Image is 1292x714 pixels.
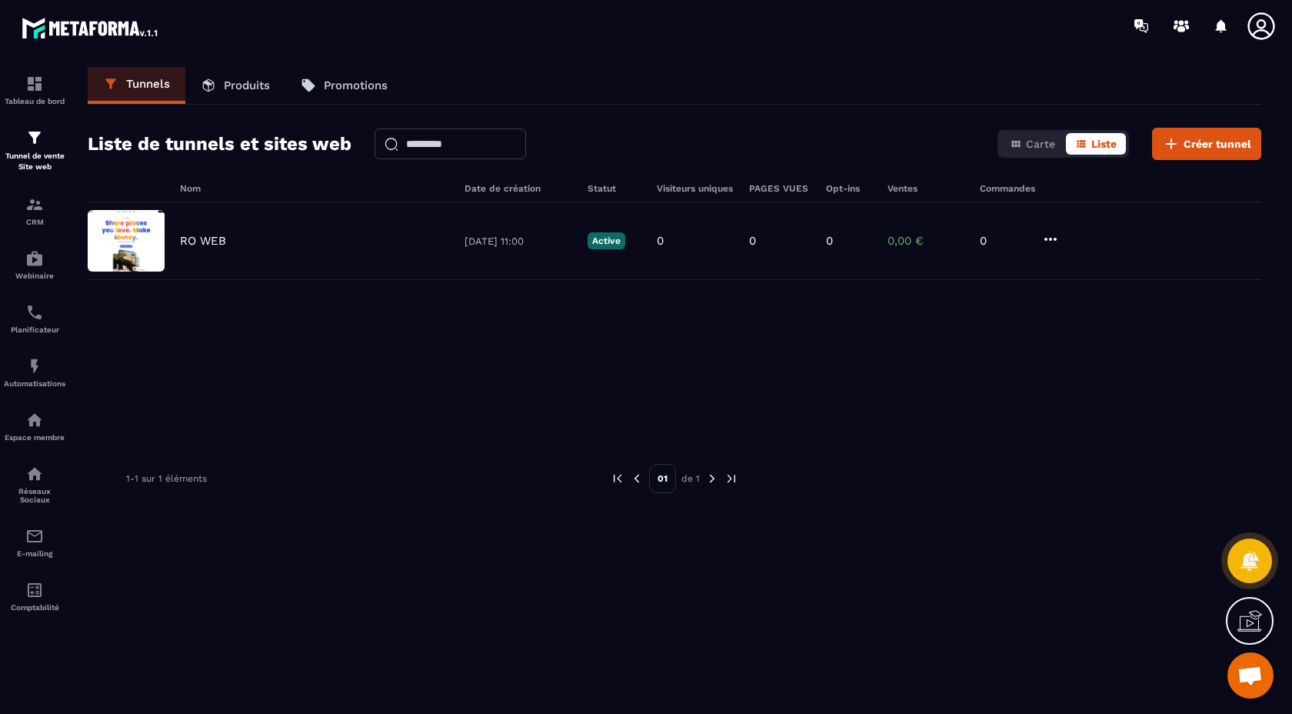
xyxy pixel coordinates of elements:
[4,345,65,399] a: automationsautomationsAutomatisations
[4,515,65,569] a: emailemailE-mailing
[25,75,44,93] img: formation
[4,379,65,388] p: Automatisations
[465,235,572,247] p: [DATE] 11:00
[1026,138,1055,150] span: Carte
[4,549,65,558] p: E-mailing
[22,14,160,42] img: logo
[1152,128,1261,160] button: Créer tunnel
[724,472,738,485] img: next
[4,238,65,292] a: automationsautomationsWebinaire
[126,473,207,484] p: 1-1 sur 1 éléments
[25,357,44,375] img: automations
[826,183,872,194] h6: Opt-ins
[4,569,65,623] a: accountantaccountantComptabilité
[4,603,65,612] p: Comptabilité
[1091,138,1117,150] span: Liste
[705,472,719,485] img: next
[324,78,388,92] p: Promotions
[980,234,1026,248] p: 0
[25,303,44,322] img: scheduler
[88,67,185,104] a: Tunnels
[1184,136,1251,152] span: Créer tunnel
[4,453,65,515] a: social-networksocial-networkRéseaux Sociaux
[25,249,44,268] img: automations
[25,581,44,599] img: accountant
[1001,133,1064,155] button: Carte
[749,183,811,194] h6: PAGES VUES
[465,183,572,194] h6: Date de création
[126,77,170,91] p: Tunnels
[1066,133,1126,155] button: Liste
[4,63,65,117] a: formationformationTableau de bord
[4,97,65,105] p: Tableau de bord
[4,218,65,226] p: CRM
[4,151,65,172] p: Tunnel de vente Site web
[25,411,44,429] img: automations
[4,117,65,184] a: formationformationTunnel de vente Site web
[25,527,44,546] img: email
[25,465,44,483] img: social-network
[285,67,403,104] a: Promotions
[826,234,833,248] p: 0
[25,195,44,214] img: formation
[4,184,65,238] a: formationformationCRM
[749,234,756,248] p: 0
[649,464,676,493] p: 01
[4,487,65,504] p: Réseaux Sociaux
[657,183,734,194] h6: Visiteurs uniques
[4,272,65,280] p: Webinaire
[630,472,644,485] img: prev
[180,183,449,194] h6: Nom
[4,292,65,345] a: schedulerschedulerPlanificateur
[224,78,270,92] p: Produits
[25,128,44,147] img: formation
[887,183,964,194] h6: Ventes
[180,234,226,248] p: RO WEB
[980,183,1035,194] h6: Commandes
[887,234,964,248] p: 0,00 €
[588,183,641,194] h6: Statut
[681,472,700,485] p: de 1
[88,210,165,272] img: image
[88,128,351,159] h2: Liste de tunnels et sites web
[1227,652,1274,699] div: Ouvrir le chat
[657,234,664,248] p: 0
[4,399,65,453] a: automationsautomationsEspace membre
[185,67,285,104] a: Produits
[611,472,624,485] img: prev
[4,325,65,334] p: Planificateur
[4,433,65,442] p: Espace membre
[588,232,625,249] p: Active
